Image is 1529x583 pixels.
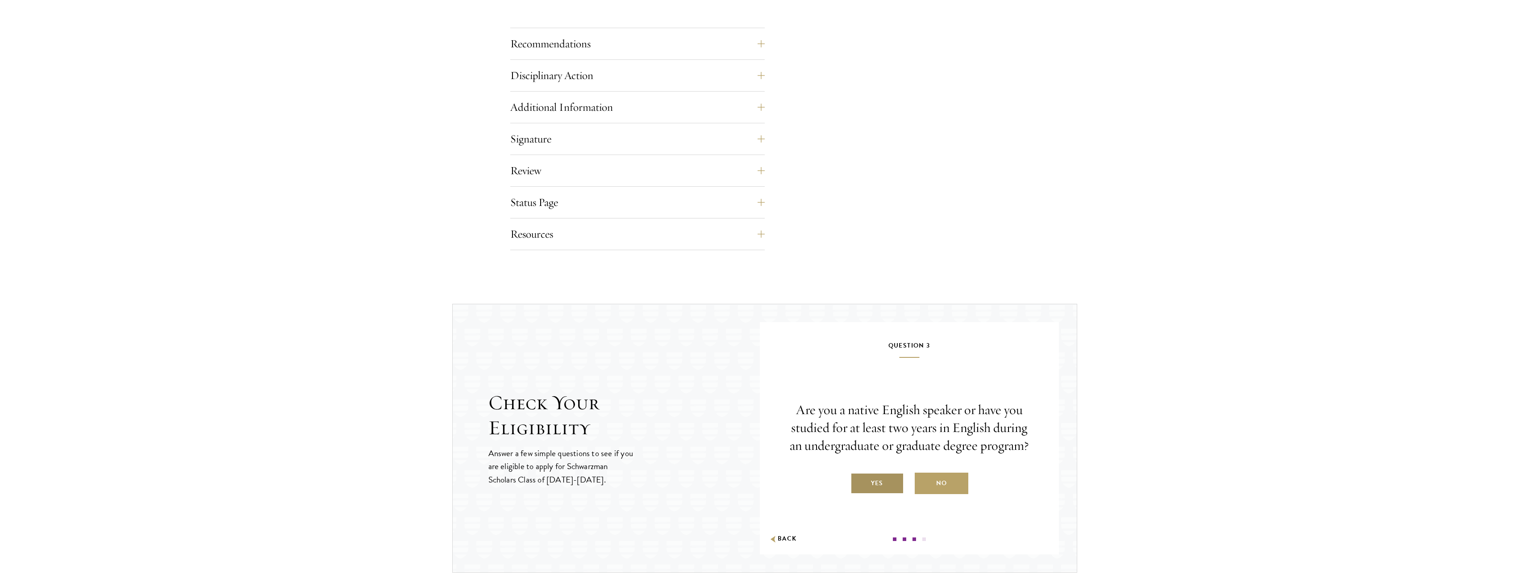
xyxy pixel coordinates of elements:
[510,160,765,181] button: Review
[510,96,765,118] button: Additional Information
[850,473,904,494] label: Yes
[510,128,765,150] button: Signature
[787,340,1032,358] h5: Question 3
[488,447,634,486] p: Answer a few simple questions to see if you are eligible to apply for Schwarzman Scholars Class o...
[915,473,968,494] label: No
[510,223,765,245] button: Resources
[769,534,797,544] button: Back
[787,401,1032,455] p: Are you a native English speaker or have you studied for at least two years in English during an ...
[510,65,765,86] button: Disciplinary Action
[510,192,765,213] button: Status Page
[488,390,760,440] h2: Check Your Eligibility
[510,33,765,55] button: Recommendations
